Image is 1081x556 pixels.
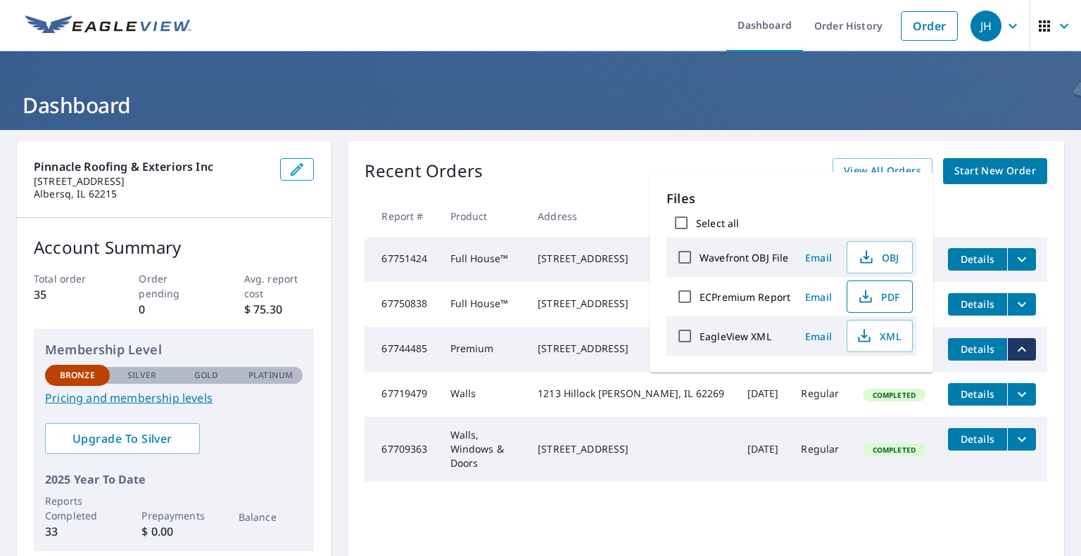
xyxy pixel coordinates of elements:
th: Product [439,195,527,237]
p: $ 0.00 [141,523,206,540]
a: Pricing and membership levels [45,389,303,406]
span: Completed [864,445,924,455]
button: filesDropdownBtn-67750838 [1007,293,1036,316]
span: XML [856,328,901,344]
td: Regular [790,417,851,481]
button: OBJ [847,241,913,273]
button: detailsBtn-67751424 [948,248,1007,271]
button: detailsBtn-67750838 [948,293,1007,316]
div: 1213 Hillock [PERSON_NAME], IL 62269 [538,387,724,401]
button: detailsBtn-67744485 [948,338,1007,361]
div: JH [971,11,1001,41]
label: ECPremium Report [700,290,790,304]
label: EagleView XML [700,330,771,343]
a: Start New Order [943,158,1047,184]
p: 2025 Year To Date [45,471,303,488]
p: $ 75.30 [244,301,315,318]
button: detailsBtn-67719479 [948,383,1007,406]
td: Full House™ [439,282,527,327]
p: 0 [139,301,209,318]
img: EV Logo [25,15,191,37]
button: PDF [847,280,913,313]
p: Prepayments [141,508,206,523]
span: View All Orders [844,162,921,180]
td: Regular [790,372,851,417]
th: Report # [365,195,438,237]
button: XML [847,320,913,352]
span: Completed [864,390,924,400]
a: Upgrade To Silver [45,423,200,454]
span: OBJ [856,249,901,266]
span: Details [956,252,999,266]
label: Wavefront OBJ File [700,251,788,264]
span: Details [956,387,999,401]
p: Account Summary [34,235,314,260]
button: Email [796,247,841,269]
a: View All Orders [833,158,933,184]
span: PDF [856,288,901,305]
p: Reports Completed [45,493,110,523]
span: Start New Order [954,162,1036,180]
h1: Dashboard [17,91,1064,119]
button: filesDropdownBtn-67744485 [1007,338,1036,361]
div: [STREET_ADDRESS] [538,442,724,456]
td: 67744485 [365,327,438,372]
p: Order pending [139,271,209,301]
td: 67750838 [365,282,438,327]
button: Email [796,325,841,347]
td: Full House™ [439,237,527,282]
p: Silver [127,369,157,382]
span: Upgrade To Silver [56,431,189,446]
button: Email [796,286,841,308]
p: Recent Orders [365,158,483,184]
p: Bronze [60,369,95,382]
a: Order [901,11,958,41]
p: Avg. report cost [244,271,315,301]
td: 67719479 [365,372,438,417]
p: [STREET_ADDRESS] [34,175,269,188]
button: detailsBtn-67709363 [948,428,1007,451]
span: Email [802,251,835,264]
p: Total order [34,271,104,286]
span: Details [956,342,999,356]
p: Balance [239,510,303,524]
span: Email [802,330,835,343]
p: Pinnacle Roofing & Exteriors Inc [34,158,269,175]
th: Address [526,195,735,237]
p: Membership Level [45,340,303,359]
div: [STREET_ADDRESS] [538,252,724,266]
td: Walls [439,372,527,417]
span: Email [802,290,835,304]
p: Platinum [248,369,293,382]
button: filesDropdownBtn-67709363 [1007,428,1036,451]
td: [DATE] [736,372,790,417]
span: Details [956,297,999,311]
td: Premium [439,327,527,372]
td: 67751424 [365,237,438,282]
td: [DATE] [736,417,790,481]
p: Albersq, IL 62215 [34,188,269,200]
label: Select all [696,216,739,230]
button: filesDropdownBtn-67719479 [1007,383,1036,406]
p: 35 [34,286,104,303]
div: [STREET_ADDRESS] [538,342,724,356]
span: Details [956,432,999,446]
p: Gold [194,369,218,382]
p: 33 [45,523,110,540]
div: [STREET_ADDRESS] [538,297,724,311]
p: Files [666,189,916,208]
td: 67709363 [365,417,438,481]
button: filesDropdownBtn-67751424 [1007,248,1036,271]
td: Walls, Windows & Doors [439,417,527,481]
